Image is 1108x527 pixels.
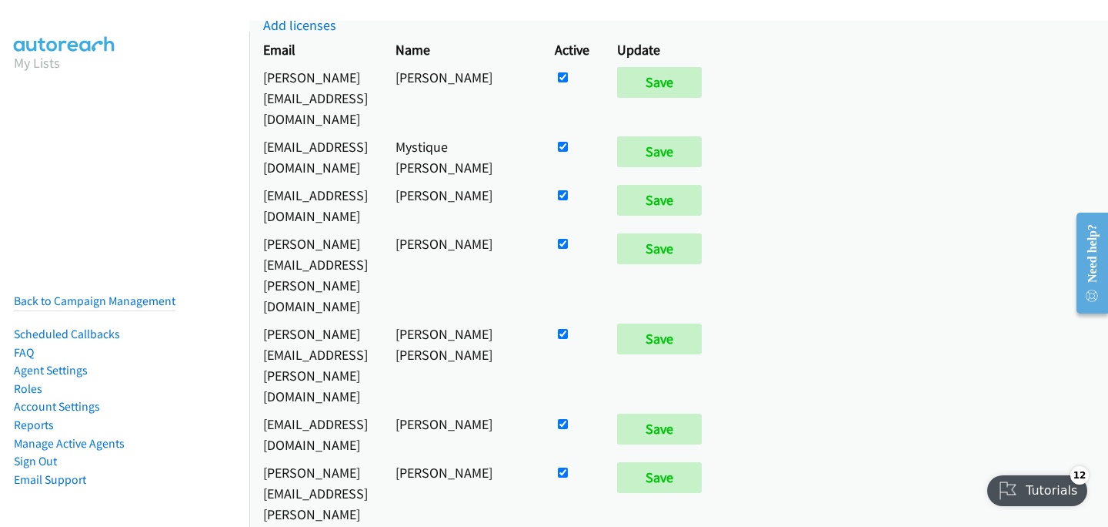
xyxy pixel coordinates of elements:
[541,35,603,63] th: Active
[617,414,702,445] input: Save
[249,181,382,230] td: [EMAIL_ADDRESS][DOMAIN_NAME]
[249,410,382,458] td: [EMAIL_ADDRESS][DOMAIN_NAME]
[249,320,382,410] td: [PERSON_NAME][EMAIL_ADDRESS][PERSON_NAME][DOMAIN_NAME]
[14,472,86,487] a: Email Support
[382,63,541,133] td: [PERSON_NAME]
[14,436,125,451] a: Manage Active Agents
[617,324,702,354] input: Save
[14,294,175,308] a: Back to Campaign Management
[382,133,541,181] td: Mystique [PERSON_NAME]
[14,54,60,72] a: My Lists
[263,16,336,34] a: Add licenses
[617,185,702,216] input: Save
[249,63,382,133] td: [PERSON_NAME][EMAIL_ADDRESS][DOMAIN_NAME]
[617,136,702,167] input: Save
[14,363,88,378] a: Agent Settings
[603,35,723,63] th: Update
[14,327,120,341] a: Scheduled Callbacks
[14,399,100,414] a: Account Settings
[1064,202,1108,324] iframe: Resource Center
[14,418,54,432] a: Reports
[617,462,702,493] input: Save
[978,460,1096,515] iframe: Checklist
[382,230,541,320] td: [PERSON_NAME]
[382,35,541,63] th: Name
[617,67,702,98] input: Save
[249,133,382,181] td: [EMAIL_ADDRESS][DOMAIN_NAME]
[249,35,382,63] th: Email
[617,233,702,264] input: Save
[14,345,34,360] a: FAQ
[249,230,382,320] td: [PERSON_NAME][EMAIL_ADDRESS][PERSON_NAME][DOMAIN_NAME]
[14,381,42,396] a: Roles
[382,320,541,410] td: [PERSON_NAME] [PERSON_NAME]
[382,181,541,230] td: [PERSON_NAME]
[382,410,541,458] td: [PERSON_NAME]
[14,454,57,468] a: Sign Out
